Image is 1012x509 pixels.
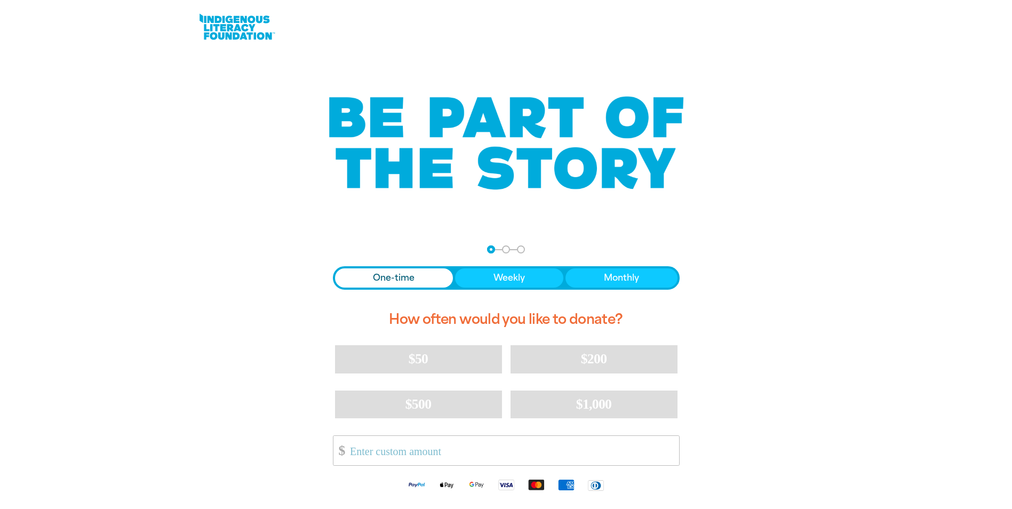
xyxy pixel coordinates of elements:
img: Apple Pay logo [432,479,461,491]
button: $1,000 [511,391,678,418]
button: One-time [335,268,453,288]
input: Enter custom amount [342,436,679,465]
img: Diners Club logo [581,479,611,491]
button: Weekly [455,268,563,288]
button: $50 [335,345,502,373]
span: $50 [409,351,428,367]
button: Navigate to step 1 of 3 to enter your donation amount [487,245,495,253]
button: Navigate to step 2 of 3 to enter your details [502,245,510,253]
button: Monthly [565,268,678,288]
span: $500 [405,396,432,412]
span: Weekly [493,272,525,284]
span: $1,000 [576,396,612,412]
img: Visa logo [491,479,521,491]
img: Be part of the story [320,75,693,211]
span: $ [333,439,345,463]
img: Paypal logo [402,479,432,491]
img: American Express logo [551,479,581,491]
span: One-time [373,272,415,284]
button: $200 [511,345,678,373]
button: Navigate to step 3 of 3 to enter your payment details [517,245,525,253]
h2: How often would you like to donate? [333,303,680,337]
div: Available payment methods [333,470,680,499]
img: Mastercard logo [521,479,551,491]
span: $200 [581,351,607,367]
img: Google Pay logo [461,479,491,491]
div: Donation frequency [333,266,680,290]
span: Monthly [604,272,639,284]
button: $500 [335,391,502,418]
